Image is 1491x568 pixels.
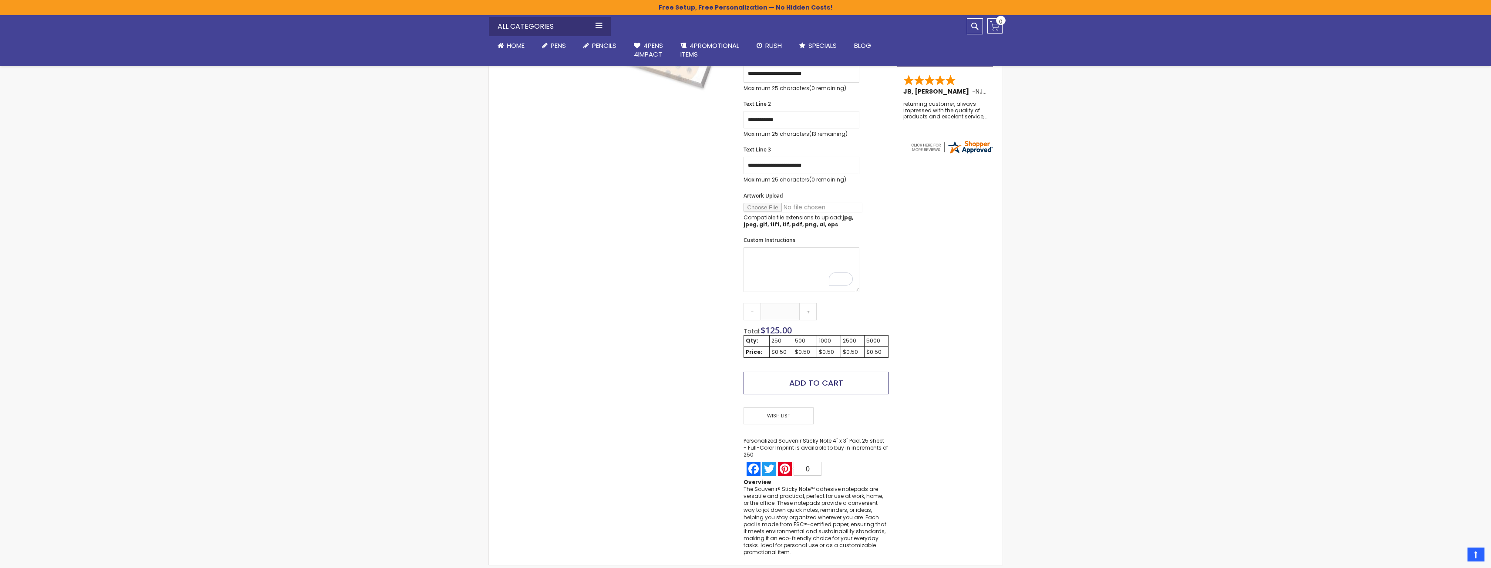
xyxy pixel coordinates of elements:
div: $0.50 [771,349,791,356]
span: Home [507,41,525,50]
span: (0 remaining) [809,84,846,92]
span: Artwork Upload [744,192,783,199]
div: $0.50 [843,349,863,356]
a: Pencils [575,36,625,55]
a: Blog [845,36,880,55]
a: Pens [533,36,575,55]
div: $0.50 [795,349,815,356]
div: All Categories [489,17,611,36]
span: Add to Cart [789,377,843,388]
span: Blog [854,41,871,50]
strong: Overview [744,478,771,486]
span: Pencils [592,41,616,50]
a: Facebook [746,462,761,476]
div: 1000 [819,337,839,344]
span: $ [761,324,792,336]
p: Maximum 25 characters [744,176,859,183]
a: Specials [791,36,845,55]
a: 0 [987,18,1003,34]
a: 4pens.com certificate URL [910,149,993,157]
a: 4PROMOTIONALITEMS [672,36,748,64]
span: - , [972,87,1048,96]
p: Maximum 25 characters [744,131,859,138]
span: Wish List [744,407,813,424]
a: + [799,303,817,320]
span: 125.00 [765,324,792,336]
span: Text Line 2 [744,100,771,108]
span: Custom Instructions [744,236,795,244]
span: 4PROMOTIONAL ITEMS [680,41,739,59]
span: JB, [PERSON_NAME] [903,87,972,96]
span: Rush [765,41,782,50]
span: Total: [744,327,761,336]
span: 0 [806,465,810,473]
a: Pinterest0 [777,462,822,476]
textarea: To enrich screen reader interactions, please activate Accessibility in Grammarly extension settings [744,247,859,292]
div: returning customer, always impressed with the quality of products and excelent service, will retu... [903,101,988,120]
p: Maximum 25 characters [744,85,859,92]
span: Text Line 3 [744,146,771,153]
a: - [744,303,761,320]
div: $0.50 [819,349,839,356]
div: 250 [771,337,791,344]
div: The Souvenir® Sticky Note™ adhesive notepads are versatile and practical, perfect for use at work... [744,486,888,556]
strong: jpg, jpeg, gif, tiff, tif, pdf, png, ai, eps [744,214,853,228]
span: (13 remaining) [809,130,848,138]
img: 4pens.com widget logo [910,139,993,155]
a: 4Pens4impact [625,36,672,64]
a: Rush [748,36,791,55]
span: Pens [551,41,566,50]
span: 4Pens 4impact [634,41,663,59]
div: Personalized Souvenir Sticky Note 4" x 3" Pad, 25 sheet - Full-Color Imprint is available to buy ... [744,437,888,459]
span: 0 [999,17,1003,26]
span: NJ [976,87,986,96]
a: Twitter [761,462,777,476]
a: Wish List [744,407,816,424]
div: 5000 [866,337,886,344]
span: Specials [808,41,837,50]
button: Add to Cart [744,372,888,394]
strong: Price: [746,348,762,356]
p: Compatible file extensions to upload: [744,214,859,228]
span: (0 remaining) [809,176,846,183]
div: 500 [795,337,815,344]
div: $0.50 [866,349,886,356]
a: Home [489,36,533,55]
strong: Qty: [746,337,758,344]
div: 2500 [843,337,863,344]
